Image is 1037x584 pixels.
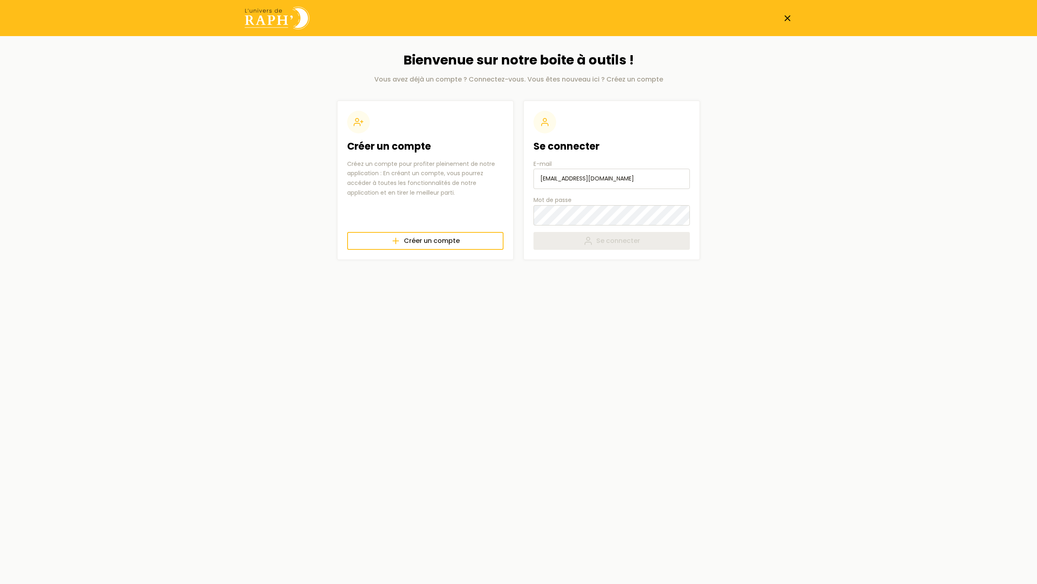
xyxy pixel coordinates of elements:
[404,236,460,246] span: Créer un compte
[533,205,690,225] input: Mot de passe
[245,6,309,30] img: Univers de Raph logo
[337,52,700,68] h1: Bienvenue sur notre boite à outils !
[337,75,700,84] p: Vous avez déjà un compte ? Connectez-vous. Vous êtes nouveau ici ? Créez un compte
[783,13,792,23] a: Fermer la page
[533,159,690,189] label: E-mail
[596,236,640,246] span: Se connecter
[347,140,504,153] h2: Créer un compte
[347,232,504,250] a: Créer un compte
[533,195,690,225] label: Mot de passe
[533,232,690,250] button: Se connecter
[533,169,690,189] input: E-mail
[533,140,690,153] h2: Se connecter
[347,159,504,198] p: Créez un compte pour profiter pleinement de notre application : En créant un compte, vous pourrez...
